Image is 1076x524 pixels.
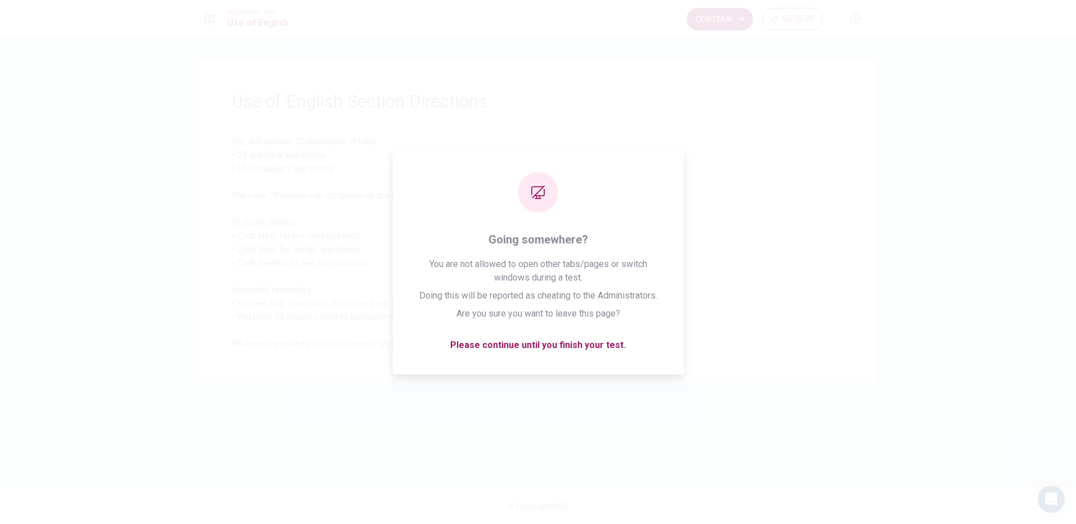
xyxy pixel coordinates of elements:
[762,8,823,30] button: 00:10:00
[227,8,289,16] span: Placement Test
[783,15,813,24] span: 00:10:00
[1038,486,1065,513] div: Open Intercom Messenger
[232,90,844,112] span: Use of English Section Directions
[227,16,289,30] h1: Use of English
[508,502,568,511] span: © Copyright 2025
[232,135,844,351] span: You will answer 30 questions in total: • 15 grammar questions • 15 vocabulary questions You have ...
[687,8,753,30] button: Continue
